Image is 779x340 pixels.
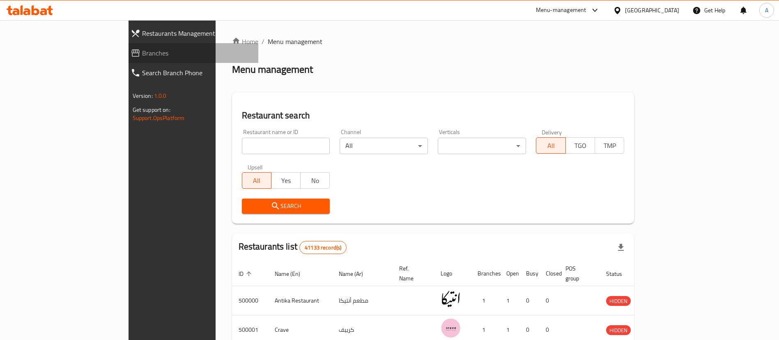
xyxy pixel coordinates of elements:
td: 1 [471,286,500,315]
span: All [540,140,562,152]
span: TMP [598,140,621,152]
span: Search [248,201,324,211]
span: ID [239,269,254,279]
img: Antika Restaurant [441,289,461,309]
span: Yes [275,175,297,187]
div: Export file [611,238,631,257]
td: 1 [500,286,519,315]
img: Crave [441,318,461,338]
div: Total records count [299,241,347,254]
span: Branches [142,48,252,58]
span: A [765,6,768,15]
th: Busy [519,261,539,286]
a: Restaurants Management [124,23,259,43]
button: TMP [595,137,624,154]
button: Yes [271,172,301,189]
div: ​ [438,138,526,154]
a: Search Branch Phone [124,63,259,83]
span: 1.0.0 [154,90,167,101]
button: All [536,137,565,154]
span: Ref. Name [399,264,424,283]
td: 0 [539,286,559,315]
span: POS group [565,264,590,283]
span: Restaurants Management [142,28,252,38]
input: Search for restaurant name or ID.. [242,138,330,154]
td: Antika Restaurant [268,286,332,315]
span: Version: [133,90,153,101]
span: No [304,175,326,187]
h2: Menu management [232,63,313,76]
div: Menu-management [536,5,586,15]
button: TGO [565,137,595,154]
span: Status [606,269,633,279]
td: 0 [519,286,539,315]
span: Get support on: [133,104,170,115]
label: Delivery [542,129,562,135]
span: Menu management [268,37,322,46]
div: All [340,138,428,154]
div: [GEOGRAPHIC_DATA] [625,6,679,15]
td: مطعم أنتيكا [332,286,393,315]
span: 41133 record(s) [300,244,346,252]
h2: Restaurants list [239,241,347,254]
button: All [242,172,271,189]
span: TGO [569,140,592,152]
nav: breadcrumb [232,37,634,46]
span: HIDDEN [606,326,631,335]
span: All [246,175,268,187]
label: Upsell [248,164,263,170]
h2: Restaurant search [242,109,625,122]
th: Logo [434,261,471,286]
button: No [300,172,330,189]
span: Name (En) [275,269,311,279]
th: Closed [539,261,559,286]
span: Name (Ar) [339,269,374,279]
th: Open [500,261,519,286]
li: / [262,37,264,46]
th: Branches [471,261,500,286]
span: Search Branch Phone [142,68,252,78]
span: HIDDEN [606,296,631,306]
a: Branches [124,43,259,63]
button: Search [242,199,330,214]
a: Support.OpsPlatform [133,113,185,123]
